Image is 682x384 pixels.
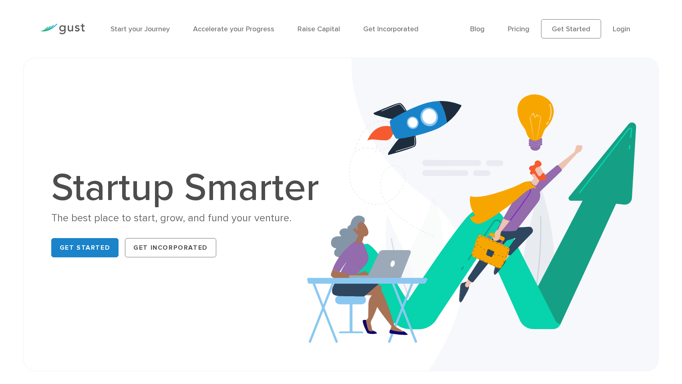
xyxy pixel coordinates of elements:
[40,24,85,34] img: Gust Logo
[298,25,340,33] a: Raise Capital
[508,25,529,33] a: Pricing
[613,25,630,33] a: Login
[193,25,274,33] a: Accelerate your Progress
[307,58,659,371] img: Startup Smarter Hero
[125,238,216,257] a: Get Incorporated
[363,25,418,33] a: Get Incorporated
[470,25,485,33] a: Blog
[51,238,119,257] a: Get Started
[541,19,601,38] a: Get Started
[111,25,170,33] a: Start your Journey
[51,211,328,225] div: The best place to start, grow, and fund your venture.
[51,169,328,207] h1: Startup Smarter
